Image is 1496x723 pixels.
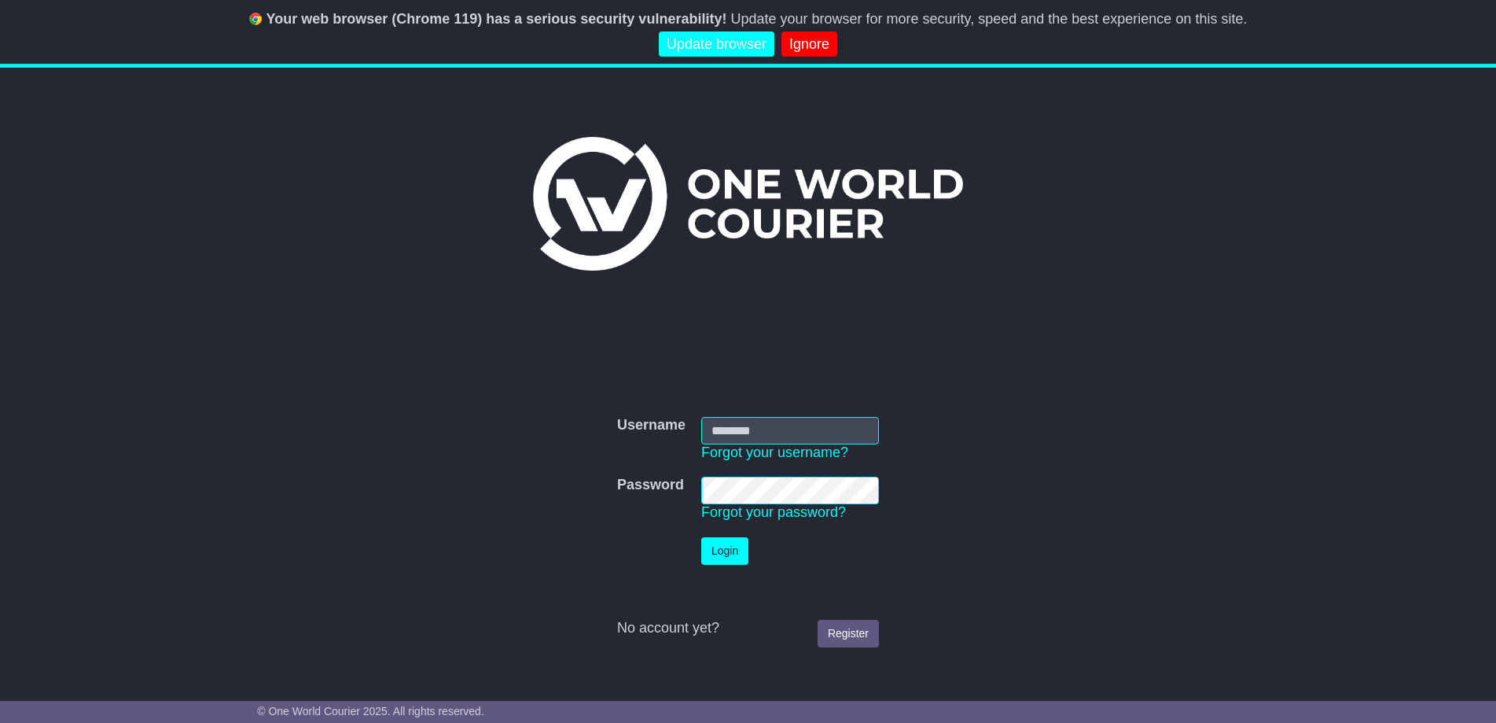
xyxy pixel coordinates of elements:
[701,504,846,520] a: Forgot your password?
[533,137,962,271] img: One World
[257,705,484,717] span: © One World Courier 2025. All rights reserved.
[818,620,879,647] a: Register
[266,11,727,27] b: Your web browser (Chrome 119) has a serious security vulnerability!
[781,31,837,57] a: Ignore
[701,537,748,565] button: Login
[617,477,684,494] label: Password
[659,31,774,57] a: Update browser
[617,417,686,434] label: Username
[730,11,1247,27] span: Update your browser for more security, speed and the best experience on this site.
[701,444,848,460] a: Forgot your username?
[617,620,879,637] div: No account yet?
